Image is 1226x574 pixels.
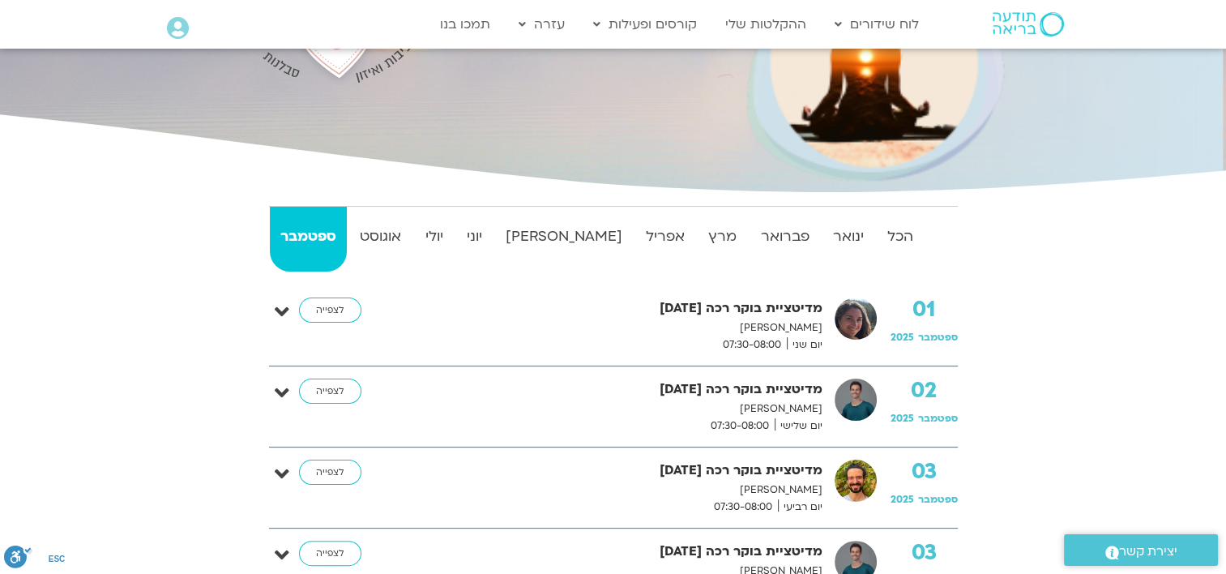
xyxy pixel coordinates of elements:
a: לצפייה [299,379,361,405]
span: 07:30-08:00 [705,418,775,435]
p: [PERSON_NAME] [397,401,822,418]
p: [PERSON_NAME] [397,319,822,336]
span: 2025 [891,412,914,425]
strong: 03 [891,541,958,565]
span: 07:30-08:00 [717,336,787,353]
strong: מדיטציית בוקר רכה [DATE] [397,298,822,319]
a: לצפייה [299,460,361,486]
strong: יוני [456,225,492,249]
a: ספטמבר [270,207,346,272]
a: עזרה [510,9,573,40]
a: אפריל [635,207,694,272]
a: יולי [415,207,453,272]
strong: אפריל [635,225,694,249]
strong: ספטמבר [270,225,346,249]
strong: אוגוסט [350,225,412,249]
strong: מדיטציית בוקר רכה [DATE] [397,379,822,401]
a: ההקלטות שלי [717,9,814,40]
a: קורסים ופעילות [585,9,705,40]
span: יום שלישי [775,418,822,435]
p: [PERSON_NAME] [397,482,822,499]
span: יצירת קשר [1119,541,1177,563]
strong: מדיטציית בוקר רכה [DATE] [397,541,822,563]
strong: 03 [891,460,958,484]
strong: יולי [415,225,453,249]
a: [PERSON_NAME] [495,207,632,272]
strong: מדיטציית בוקר רכה [DATE] [397,460,822,482]
span: ספטמבר [918,412,958,425]
a: יצירת קשר [1064,534,1218,566]
span: יום שני [787,336,822,353]
strong: [PERSON_NAME] [495,225,632,249]
span: ספטמבר [918,493,958,506]
strong: מרץ [698,225,747,249]
strong: 01 [891,298,958,322]
span: 07:30-08:00 [708,499,778,516]
span: ספטמבר [918,331,958,344]
a: לצפייה [299,541,361,567]
span: יום רביעי [778,499,822,516]
a: פברואר [750,207,819,272]
strong: פברואר [750,225,819,249]
a: אוגוסט [350,207,412,272]
a: יוני [456,207,492,272]
a: הכל [877,207,923,272]
a: ינואר [822,207,874,272]
strong: הכל [877,225,923,249]
strong: ינואר [822,225,874,249]
a: מרץ [698,207,747,272]
a: לצפייה [299,298,361,323]
span: 2025 [891,331,914,344]
span: 2025 [891,493,914,506]
a: לוח שידורים [827,9,927,40]
strong: 02 [891,379,958,403]
a: תמכו בנו [432,9,498,40]
img: תודעה בריאה [993,12,1064,36]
